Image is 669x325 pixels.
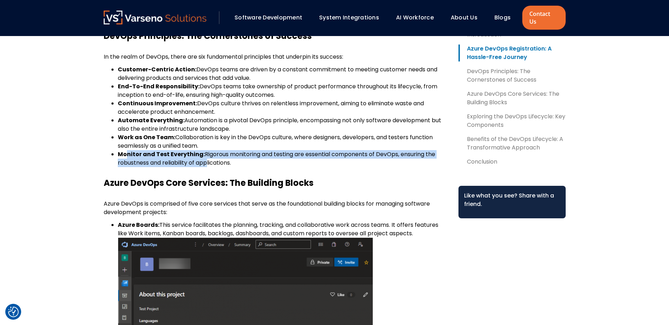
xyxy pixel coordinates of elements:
p: In the realm of DevOps, there are six fundamental principles that underpin its success: [104,53,447,61]
a: Conclusion [458,158,566,166]
strong: Customer-Centric Action: [118,65,196,73]
a: Blogs [494,13,511,22]
h3: Azure DevOps Core Services: The Building Blocks [104,178,447,188]
a: DevOps Principles: The Cornerstones of Success [458,67,566,84]
img: Varseno Solutions – Product Engineering & IT Services [104,11,207,24]
a: About Us [451,13,478,22]
div: Software Development [231,12,312,24]
strong: Automate Everything: [118,116,184,124]
a: Azure DevOps Core Services: The Building Blocks [458,90,566,107]
li: DevOps teams are driven by a constant commitment to meeting customer needs and delivering product... [118,65,447,82]
a: Contact Us [522,6,565,30]
a: Exploring the DevOps Lifecycle: Key Components [458,112,566,129]
h3: DevOps Principles: The Cornerstones of Success [104,31,447,41]
li: Collaboration is key in the DevOps culture, where designers, developers, and testers function sea... [118,133,447,150]
a: AI Workforce [396,13,434,22]
strong: Monitor and Test Everything: [118,150,205,158]
a: Benefits of the DevOps Lifecycle: A Transformative Approach [458,135,566,152]
li: Automation is a pivotal DevOps principle, encompassing not only software development but also the... [118,116,447,133]
p: Azure DevOps is comprised of five core services that serve as the foundational building blocks fo... [104,200,447,217]
div: About Us [447,12,487,24]
li: Rigorous monitoring and testing are essential components of DevOps, ensuring the robustness and r... [118,150,447,167]
div: AI Workforce [393,12,444,24]
strong: End-To-End Responsibility: [118,82,200,90]
strong: Azure Boards: [118,221,159,229]
div: System Integrations [316,12,389,24]
div: Blogs [491,12,521,24]
strong: Continuous Improvement: [118,99,197,107]
a: Software Development [235,13,302,22]
a: Azure DevOps Registration: A Hassle-Free Journey [458,45,566,61]
button: Cookie Settings [8,307,19,317]
a: Varseno Solutions – Product Engineering & IT Services [104,11,207,25]
a: System Integrations [319,13,379,22]
div: Like what you see? Share with a friend. [464,191,560,208]
strong: Work as One Team: [118,133,175,141]
img: Revisit consent button [8,307,19,317]
li: DevOps teams take ownership of product performance throughout its lifecycle, from inception to en... [118,82,447,99]
li: DevOps culture thrives on relentless improvement, aiming to eliminate waste and accelerate produc... [118,99,447,116]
